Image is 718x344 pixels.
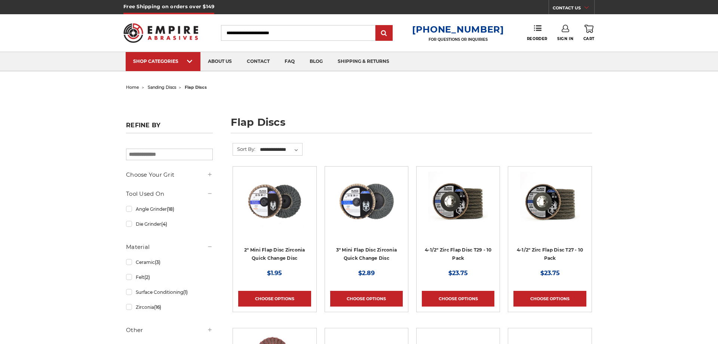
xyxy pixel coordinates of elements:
[238,172,311,244] a: Black Hawk Abrasives 2-inch Zirconia Flap Disc with 60 Grit Zirconia for Smooth Finishing
[422,172,494,244] a: 4.5" Black Hawk Zirconia Flap Disc 10 Pack
[144,274,150,280] span: (2)
[238,291,311,307] a: Choose Options
[583,36,595,41] span: Cart
[330,172,403,244] a: BHA 3" Quick Change 60 Grit Flap Disc for Fine Grinding and Finishing
[358,270,375,277] span: $2.89
[126,170,213,179] h5: Choose Your Grit
[513,172,586,244] a: Black Hawk 4-1/2" x 7/8" Flap Disc Type 27 - 10 Pack
[425,247,492,261] a: 4-1/2" Zirc Flap Disc T29 - 10 Pack
[133,58,193,64] div: SHOP CATEGORIES
[412,37,504,42] p: FOR QUESTIONS OR INQUIRIES
[126,301,213,314] a: Zirconia
[126,85,139,90] a: home
[377,26,392,41] input: Submit
[185,85,207,90] span: flap discs
[448,270,468,277] span: $23.75
[527,36,547,41] span: Reorder
[239,52,277,71] a: contact
[231,117,592,133] h1: flap discs
[277,52,302,71] a: faq
[126,243,213,252] h5: Material
[244,247,305,261] a: 2" Mini Flap Disc Zirconia Quick Change Disc
[412,24,504,35] a: [PHONE_NUMBER]
[161,221,167,227] span: (4)
[126,256,213,269] a: Ceramic
[527,25,547,41] a: Reorder
[259,144,302,155] select: Sort By:
[520,172,580,232] img: Black Hawk 4-1/2" x 7/8" Flap Disc Type 27 - 10 Pack
[200,52,239,71] a: about us
[233,143,255,155] label: Sort By:
[330,52,397,71] a: shipping & returns
[517,247,583,261] a: 4-1/2" Zirc Flap Disc T27 - 10 Pack
[126,189,213,198] h5: Tool Used On
[337,172,396,232] img: BHA 3" Quick Change 60 Grit Flap Disc for Fine Grinding and Finishing
[428,172,488,232] img: 4.5" Black Hawk Zirconia Flap Disc 10 Pack
[126,203,213,216] a: Angle Grinder
[126,122,213,133] h5: Refine by
[167,206,174,212] span: (18)
[540,270,560,277] span: $23.75
[154,304,161,310] span: (16)
[183,289,188,295] span: (1)
[336,247,397,261] a: 3" Mini Flap Disc Zirconia Quick Change Disc
[148,85,176,90] a: sanding discs
[513,291,586,307] a: Choose Options
[267,270,282,277] span: $1.95
[557,36,573,41] span: Sign In
[302,52,330,71] a: blog
[553,4,594,14] a: CONTACT US
[123,18,198,48] img: Empire Abrasives
[126,286,213,299] a: Surface Conditioning
[422,291,494,307] a: Choose Options
[126,217,213,231] a: Die Grinder
[245,172,304,232] img: Black Hawk Abrasives 2-inch Zirconia Flap Disc with 60 Grit Zirconia for Smooth Finishing
[126,271,213,284] a: Felt
[583,25,595,41] a: Cart
[126,326,213,335] h5: Other
[155,259,160,265] span: (3)
[330,291,403,307] a: Choose Options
